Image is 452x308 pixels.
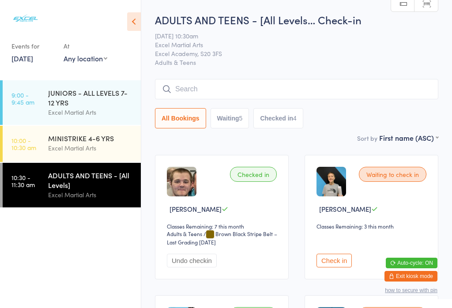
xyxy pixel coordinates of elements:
[319,204,371,214] span: [PERSON_NAME]
[293,115,297,122] div: 4
[11,53,33,63] a: [DATE]
[384,271,437,282] button: Exit kiosk mode
[386,258,437,268] button: Auto-cycle: ON
[239,115,243,122] div: 5
[48,143,133,153] div: Excel Martial Arts
[3,80,141,125] a: 9:00 -9:45 amJUNIORS - ALL LEVELS 7-12 YRSExcel Martial Arts
[11,137,36,151] time: 10:00 - 10:30 am
[316,222,429,230] div: Classes Remaining: 3 this month
[167,230,277,246] span: / Brown Black Stripe Belt – Last Grading [DATE]
[167,230,202,237] div: Adults & Teens
[167,254,217,267] button: Undo checkin
[48,107,133,117] div: Excel Martial Arts
[357,134,377,143] label: Sort by
[48,88,133,107] div: JUNIORS - ALL LEVELS 7-12 YRS
[155,40,425,49] span: Excel Martial Arts
[64,39,107,53] div: At
[253,108,303,128] button: Checked in4
[211,108,249,128] button: Waiting5
[48,170,133,190] div: ADULTS AND TEENS - [All Levels]
[155,79,438,99] input: Search
[385,287,437,293] button: how to secure with pin
[11,39,55,53] div: Events for
[11,174,35,188] time: 10:30 - 11:30 am
[230,167,277,182] div: Checked in
[155,31,425,40] span: [DATE] 10:30am
[167,167,196,196] img: image1679335004.png
[359,167,426,182] div: Waiting to check in
[316,167,346,196] img: image1696674725.png
[11,91,34,105] time: 9:00 - 9:45 am
[155,12,438,27] h2: ADULTS AND TEENS - [All Levels… Check-in
[3,126,141,162] a: 10:00 -10:30 amMINISTRIKE 4-6 YRSExcel Martial Arts
[155,108,206,128] button: All Bookings
[379,133,438,143] div: First name (ASC)
[48,133,133,143] div: MINISTRIKE 4-6 YRS
[64,53,107,63] div: Any location
[155,58,438,67] span: Adults & Teens
[167,222,279,230] div: Classes Remaining: 7 this month
[48,190,133,200] div: Excel Martial Arts
[169,204,222,214] span: [PERSON_NAME]
[316,254,352,267] button: Check in
[3,163,141,207] a: 10:30 -11:30 amADULTS AND TEENS - [All Levels]Excel Martial Arts
[9,7,42,30] img: Excel Martial Arts
[155,49,425,58] span: Excel Academy, S20 3FS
